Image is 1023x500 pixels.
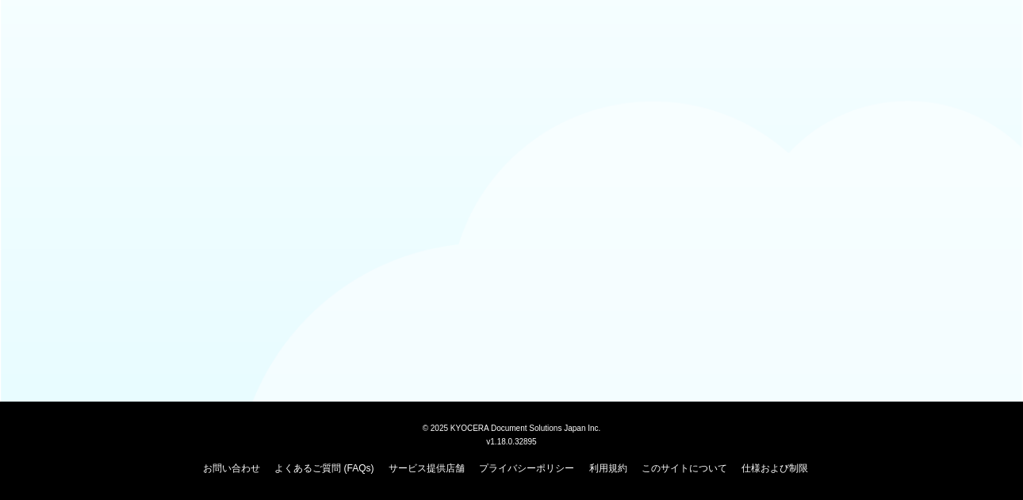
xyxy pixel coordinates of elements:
span: v1.18.0.32895 [486,437,536,446]
a: 仕様および制限 [741,463,808,474]
a: お問い合わせ [203,463,260,474]
span: © 2025 KYOCERA Document Solutions Japan Inc. [423,422,601,433]
a: プライバシーポリシー [479,463,574,474]
a: よくあるご質問 (FAQs) [274,463,374,474]
a: サービス提供店舗 [389,463,465,474]
a: 利用規約 [589,463,627,474]
a: このサイトについて [642,463,727,474]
